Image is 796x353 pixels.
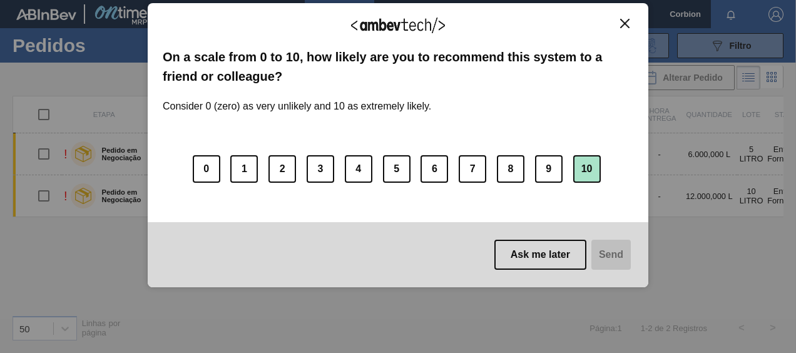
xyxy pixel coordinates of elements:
button: 9 [535,155,563,183]
img: Logo Ambevtech [351,18,445,33]
button: 8 [497,155,524,183]
button: 6 [421,155,448,183]
button: 3 [307,155,334,183]
button: 10 [573,155,601,183]
button: 1 [230,155,258,183]
button: 5 [383,155,411,183]
button: Ask me later [494,240,586,270]
img: Close [620,19,630,28]
button: 2 [268,155,296,183]
button: 7 [459,155,486,183]
label: Consider 0 (zero) as very unlikely and 10 as extremely likely. [163,86,431,112]
button: 0 [193,155,220,183]
label: On a scale from 0 to 10, how likely are you to recommend this system to a friend or colleague? [163,48,633,86]
button: Close [616,18,633,29]
button: 4 [345,155,372,183]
